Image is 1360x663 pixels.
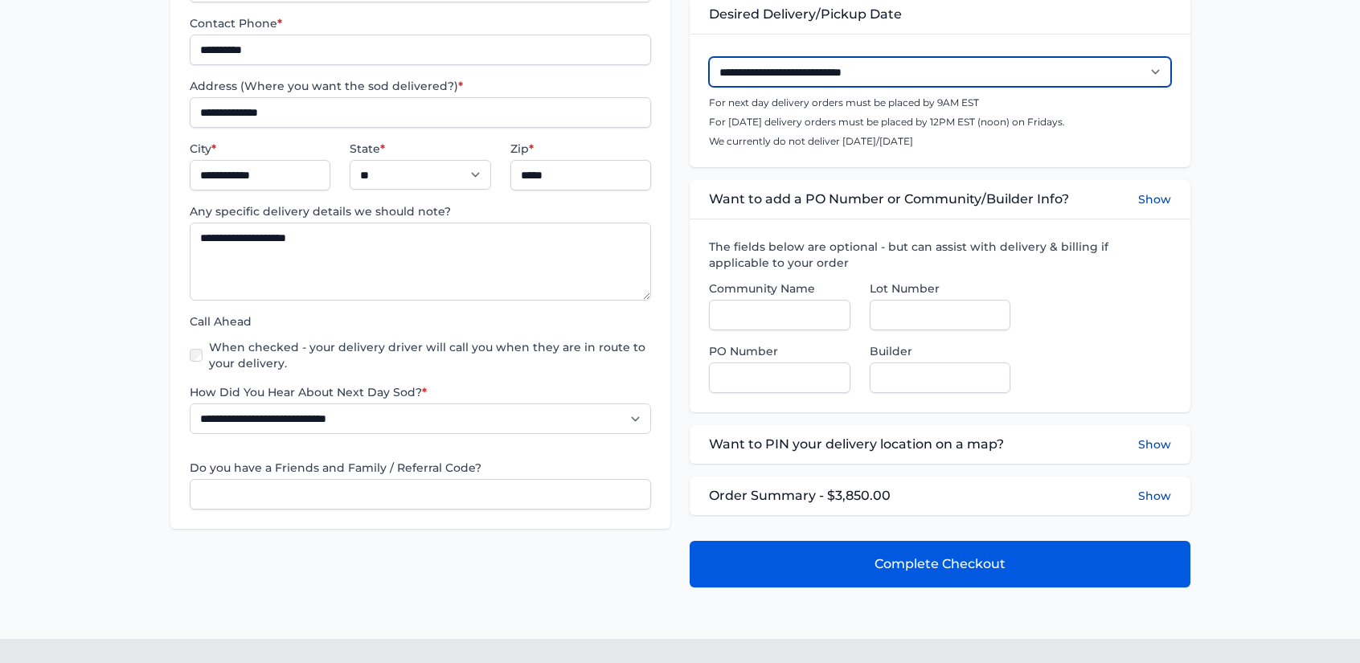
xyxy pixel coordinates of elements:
label: Builder [870,343,1011,359]
button: Show [1138,435,1171,454]
label: Contact Phone [190,15,652,31]
p: For [DATE] delivery orders must be placed by 12PM EST (noon) on Fridays. [709,116,1171,129]
label: PO Number [709,343,850,359]
span: Complete Checkout [875,555,1006,574]
label: Address (Where you want the sod delivered?) [190,78,652,94]
button: Show [1138,190,1171,209]
label: The fields below are optional - but can assist with delivery & billing if applicable to your order [709,239,1171,271]
label: How Did You Hear About Next Day Sod? [190,384,652,400]
label: Zip [510,141,652,157]
label: Community Name [709,280,850,297]
span: Want to add a PO Number or Community/Builder Info? [709,190,1069,209]
label: Lot Number [870,280,1011,297]
button: Complete Checkout [690,541,1190,587]
label: Do you have a Friends and Family / Referral Code? [190,460,652,476]
label: State [350,141,491,157]
label: Any specific delivery details we should note? [190,203,652,219]
span: Order Summary - $3,850.00 [709,486,891,505]
p: We currently do not deliver [DATE]/[DATE] [709,135,1171,148]
span: Want to PIN your delivery location on a map? [709,435,1004,454]
label: When checked - your delivery driver will call you when they are in route to your delivery. [209,339,652,371]
label: Call Ahead [190,313,652,329]
p: For next day delivery orders must be placed by 9AM EST [709,96,1171,109]
button: Show [1138,488,1171,504]
label: City [190,141,331,157]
